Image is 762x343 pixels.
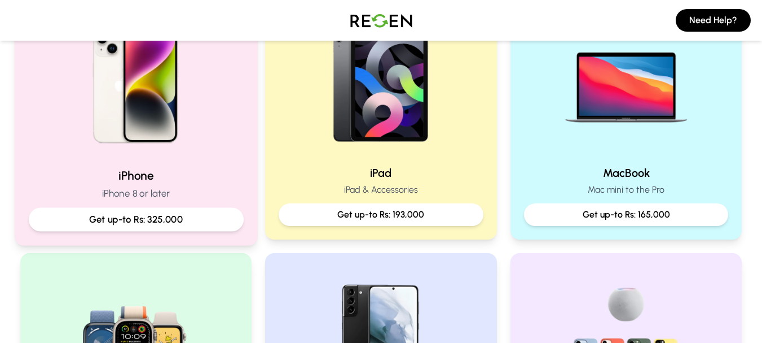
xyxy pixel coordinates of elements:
[524,183,729,197] p: Mac mini to the Pro
[309,11,453,156] img: iPad
[28,167,243,184] h2: iPhone
[279,165,483,181] h2: iPad
[60,6,212,158] img: iPhone
[524,165,729,181] h2: MacBook
[279,183,483,197] p: iPad & Accessories
[38,212,234,227] p: Get up-to Rs: 325,000
[533,208,720,222] p: Get up-to Rs: 165,000
[28,186,243,201] p: iPhone 8 or later
[288,208,474,222] p: Get up-to Rs: 193,000
[676,9,751,32] button: Need Help?
[554,11,698,156] img: MacBook
[342,5,421,36] img: Logo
